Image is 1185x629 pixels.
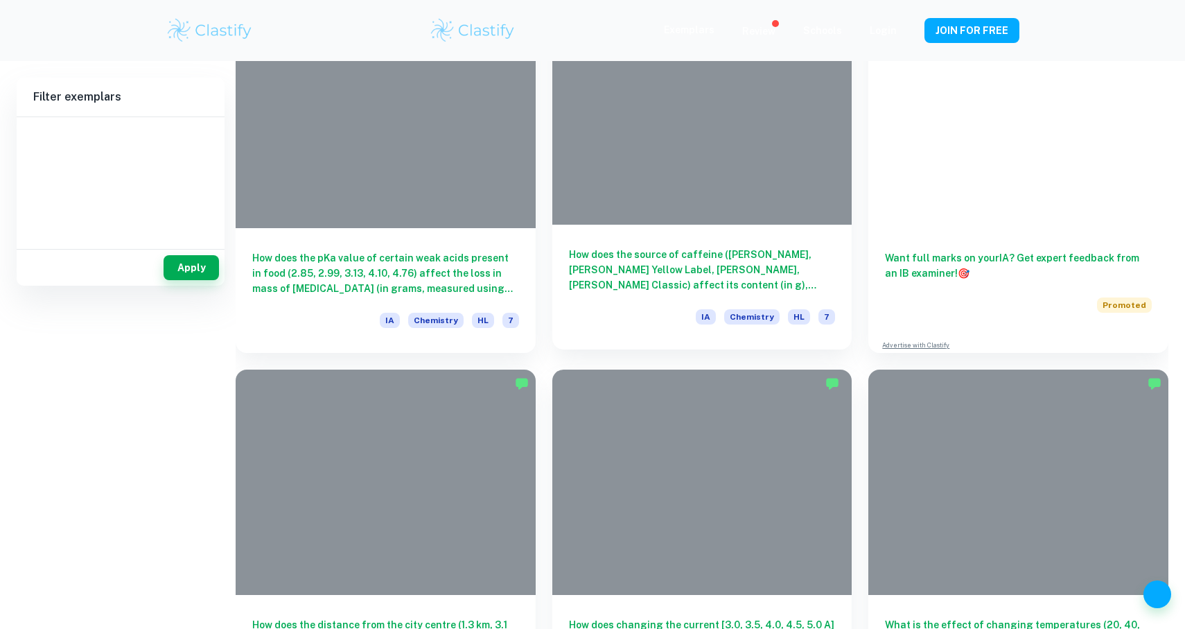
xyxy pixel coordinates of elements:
img: Marked [515,377,529,390]
span: Chemistry [408,313,464,328]
img: Clastify logo [429,17,517,44]
button: JOIN FOR FREE [924,18,1019,43]
span: 7 [502,313,519,328]
span: HL [472,313,494,328]
a: How does the pKa value of certain weak acids present in food (2.85, 2.99, 3.13, 4.10, 4.76) affec... [236,3,536,353]
button: Help and Feedback [1143,580,1171,608]
span: HL [788,309,810,325]
h6: How does the pKa value of certain weak acids present in food (2.85, 2.99, 3.13, 4.10, 4.76) affec... [252,250,519,296]
p: Review [742,24,775,39]
a: Login [870,25,897,36]
a: How does the source of caffeine ([PERSON_NAME], [PERSON_NAME] Yellow Label, [PERSON_NAME], [PERSO... [552,3,852,353]
span: 7 [818,309,835,325]
span: Chemistry [724,309,780,325]
img: Marked [825,377,839,390]
h6: Filter exemplars [17,78,225,117]
span: IA [380,313,400,328]
a: Want full marks on yourIA? Get expert feedback from an IB examiner!Promoted [868,3,1168,329]
h6: Want full marks on your IA ? Get expert feedback from an IB examiner! [885,250,1152,281]
img: Marked [1148,377,1161,390]
a: Schools [803,25,842,36]
a: Advertise with Clastify [882,341,949,350]
h6: How does the source of caffeine ([PERSON_NAME], [PERSON_NAME] Yellow Label, [PERSON_NAME], [PERSO... [569,247,836,293]
img: Clastify logo [166,17,254,44]
p: Exemplars [664,22,714,37]
span: 🎯 [958,268,969,279]
button: Apply [164,255,219,280]
span: IA [696,309,716,325]
span: Promoted [1097,298,1152,313]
